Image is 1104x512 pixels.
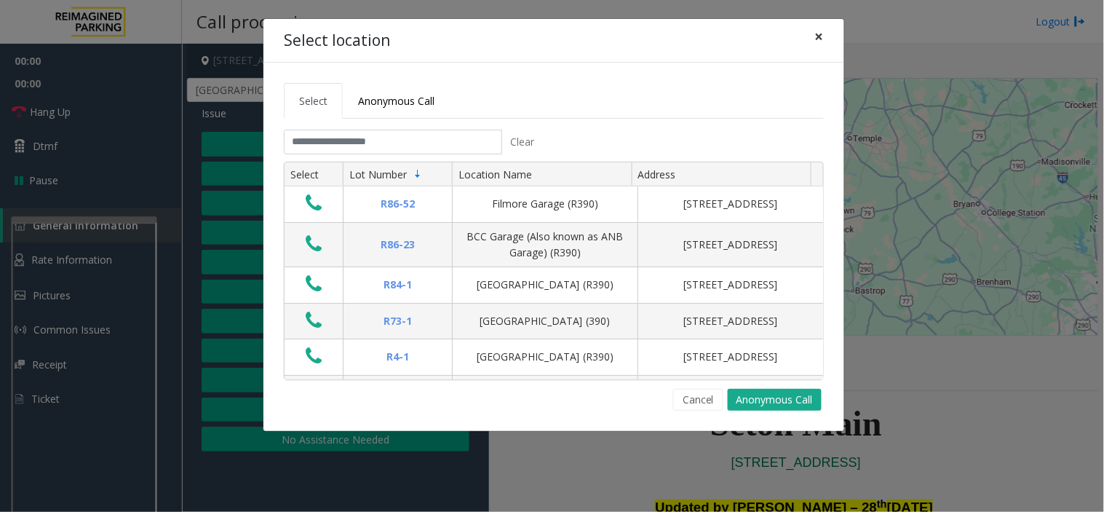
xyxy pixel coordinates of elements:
div: [STREET_ADDRESS] [647,277,814,293]
span: Anonymous Call [358,94,434,108]
div: BCC Garage (Also known as ANB Garage) (R390) [461,229,629,261]
span: Location Name [458,168,532,181]
div: [STREET_ADDRESS] [647,349,814,365]
div: R86-52 [352,196,443,212]
div: R86-23 [352,237,443,253]
div: R84-1 [352,277,443,293]
h4: Select location [284,29,390,52]
div: R4-1 [352,349,443,365]
div: [GEOGRAPHIC_DATA] (R390) [461,349,629,365]
button: Close [805,19,834,55]
button: Anonymous Call [728,389,822,411]
div: [STREET_ADDRESS] [647,237,814,253]
button: Clear [502,130,543,154]
button: Cancel [673,389,723,411]
div: R73-1 [352,313,443,329]
div: Filmore Garage (R390) [461,196,629,212]
th: Select [285,162,343,187]
div: [GEOGRAPHIC_DATA] (390) [461,313,629,329]
span: Address [638,168,676,181]
div: [GEOGRAPHIC_DATA] (R390) [461,277,629,293]
ul: Tabs [284,83,824,119]
div: [STREET_ADDRESS] [647,196,814,212]
span: Select [299,94,327,108]
div: Data table [285,162,823,379]
span: × [815,26,824,47]
span: Lot Number [349,168,407,181]
div: [STREET_ADDRESS] [647,313,814,329]
span: Sortable [412,168,424,180]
